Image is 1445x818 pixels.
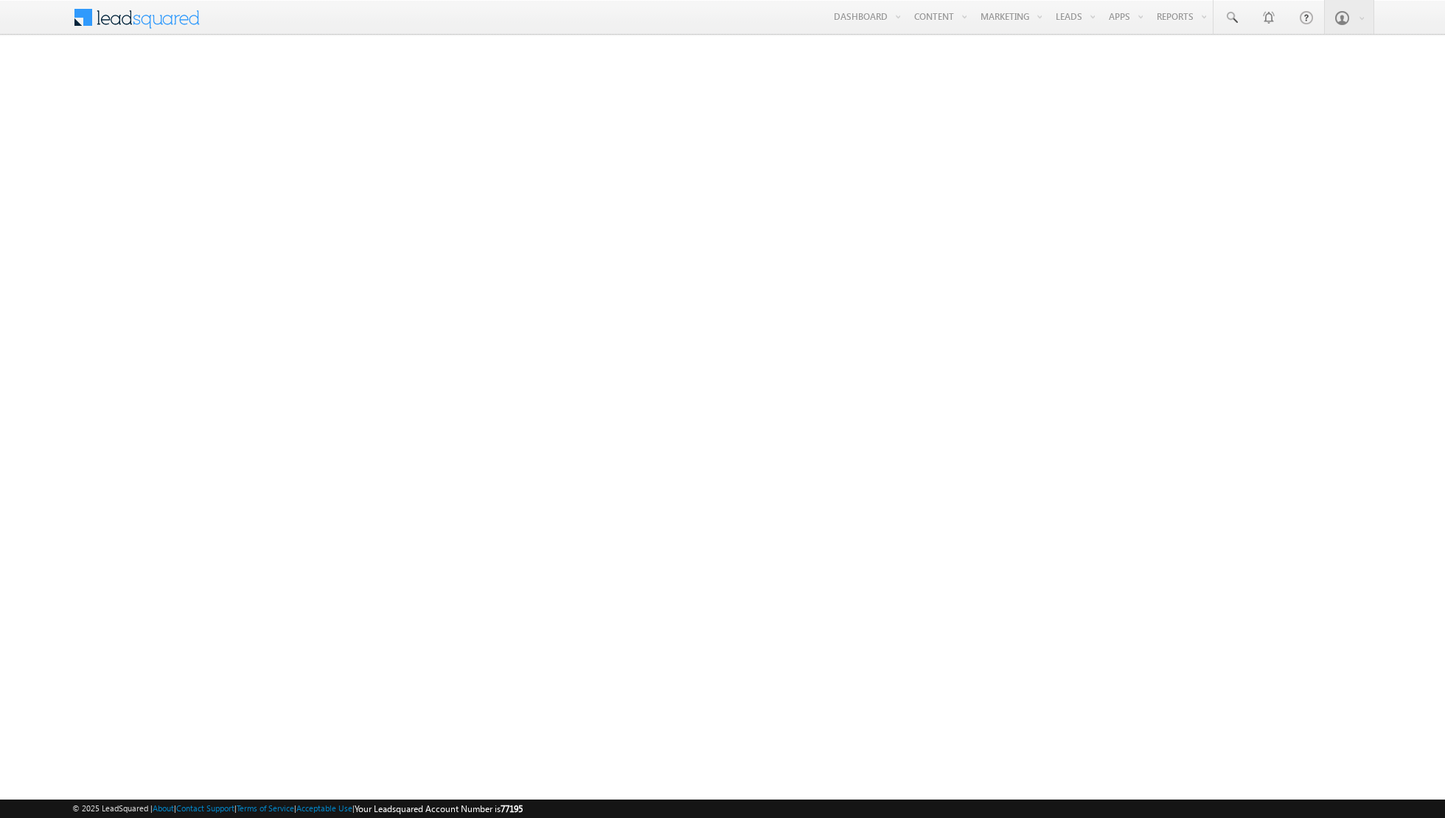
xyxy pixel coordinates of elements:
[501,803,523,814] span: 77195
[72,802,523,816] span: © 2025 LeadSquared | | | | |
[296,803,352,813] a: Acceptable Use
[355,803,523,814] span: Your Leadsquared Account Number is
[237,803,294,813] a: Terms of Service
[153,803,174,813] a: About
[176,803,234,813] a: Contact Support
